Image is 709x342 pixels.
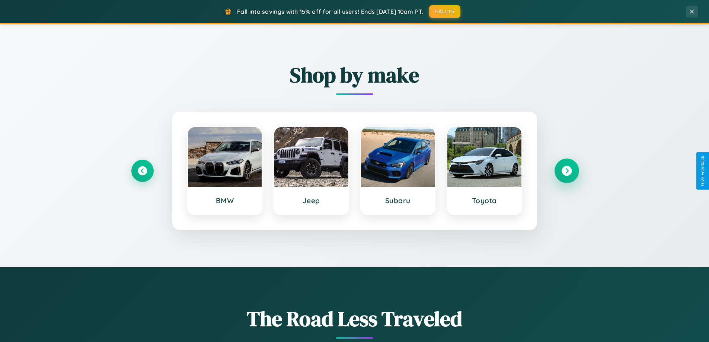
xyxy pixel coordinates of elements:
[282,196,341,205] h3: Jeep
[131,61,578,89] h2: Shop by make
[368,196,428,205] h3: Subaru
[237,8,424,15] span: Fall into savings with 15% off for all users! Ends [DATE] 10am PT.
[195,196,255,205] h3: BMW
[429,5,460,18] button: FALL15
[131,304,578,333] h1: The Road Less Traveled
[455,196,514,205] h3: Toyota
[700,156,705,186] div: Give Feedback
